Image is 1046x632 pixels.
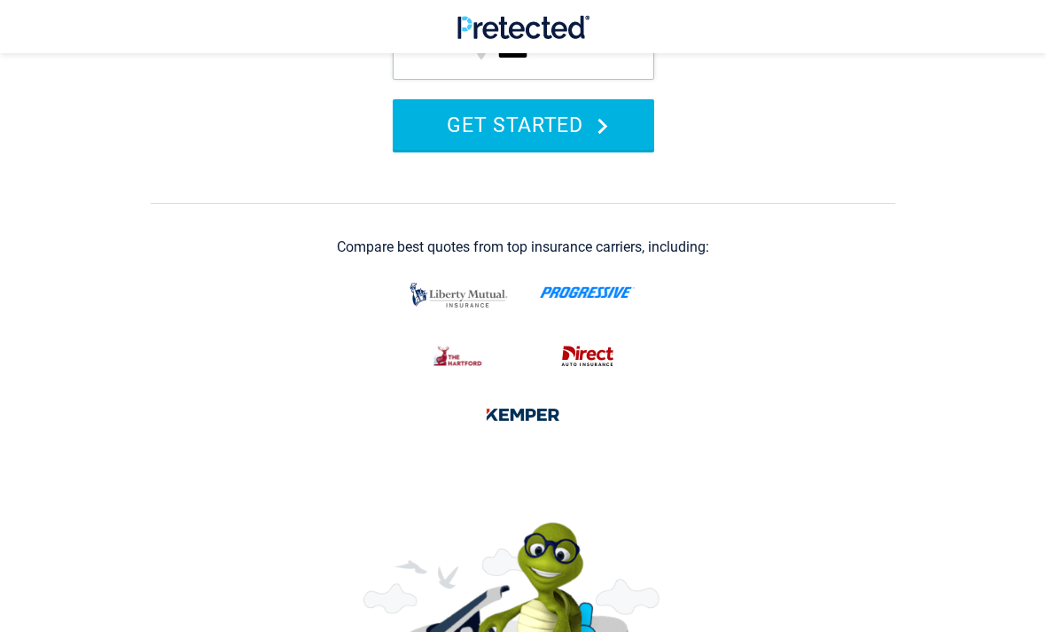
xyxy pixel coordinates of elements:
img: direct [552,338,623,375]
button: GET STARTED [393,99,654,150]
img: progressive [540,286,635,299]
img: liberty [405,274,512,316]
img: Pretected Logo [457,15,589,39]
div: Compare best quotes from top insurance carriers, including: [337,239,709,255]
img: kemper [476,396,570,433]
input: zip code [393,27,654,80]
img: thehartford [424,338,494,375]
